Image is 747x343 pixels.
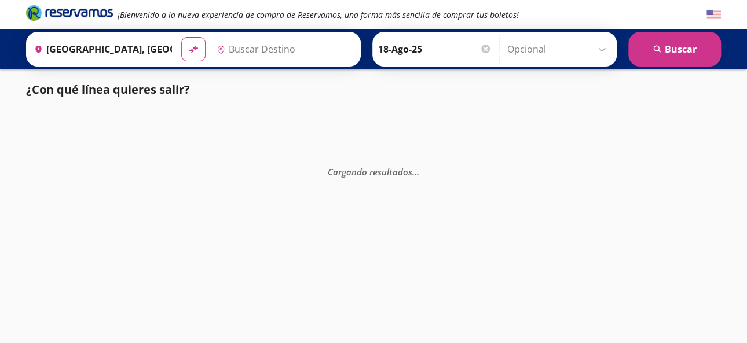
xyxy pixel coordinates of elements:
i: Brand Logo [26,4,113,21]
span: . [415,165,417,177]
button: Buscar [628,32,721,67]
p: ¿Con qué línea quieres salir? [26,81,190,98]
input: Buscar Destino [212,35,354,64]
em: Cargando resultados [328,165,419,177]
em: ¡Bienvenido a la nueva experiencia de compra de Reservamos, una forma más sencilla de comprar tus... [118,9,519,20]
button: English [706,8,721,22]
input: Opcional [507,35,611,64]
span: . [412,165,415,177]
a: Brand Logo [26,4,113,25]
input: Elegir Fecha [378,35,492,64]
span: . [417,165,419,177]
input: Buscar Origen [30,35,172,64]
